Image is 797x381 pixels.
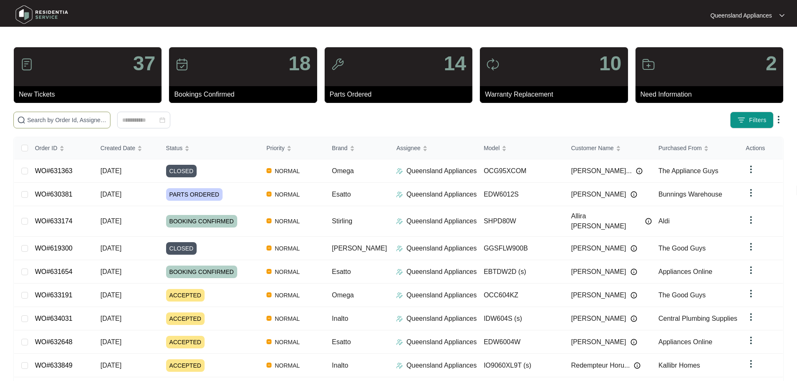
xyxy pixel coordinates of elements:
[659,362,700,369] span: Kallibr Homes
[739,137,783,159] th: Actions
[35,167,72,174] a: WO#631363
[571,243,626,253] span: [PERSON_NAME]
[272,361,303,371] span: NORMAL
[746,265,756,275] img: dropdown arrow
[166,215,237,228] span: BOOKING CONFIRMED
[100,292,121,299] span: [DATE]
[267,269,272,274] img: Vercel Logo
[396,268,403,275] img: Assigner Icon
[166,143,183,153] span: Status
[396,315,403,322] img: Assigner Icon
[166,266,237,278] span: BOOKING CONFIRMED
[406,243,477,253] p: Queensland Appliances
[659,292,706,299] span: The Good Guys
[35,191,72,198] a: WO#630381
[166,312,205,325] span: ACCEPTED
[710,11,772,20] p: Queensland Appliances
[406,216,477,226] p: Queensland Appliances
[272,189,303,199] span: NORMAL
[406,267,477,277] p: Queensland Appliances
[272,337,303,347] span: NORMAL
[35,143,57,153] span: Order ID
[571,166,632,176] span: [PERSON_NAME]...
[636,168,643,174] img: Info icon
[332,245,387,252] span: [PERSON_NAME]
[477,237,564,260] td: GGSFLW900B
[20,58,33,71] img: icon
[779,13,784,18] img: dropdown arrow
[737,116,746,124] img: filter icon
[272,267,303,277] span: NORMAL
[100,167,121,174] span: [DATE]
[100,362,121,369] span: [DATE]
[332,338,351,345] span: Esatto
[571,361,630,371] span: Redempteur Horu...
[571,211,641,231] span: Allira [PERSON_NAME]
[94,137,159,159] th: Created Date
[746,188,756,198] img: dropdown arrow
[641,89,783,100] p: Need Information
[396,191,403,198] img: Assigner Icon
[746,164,756,174] img: dropdown arrow
[652,137,739,159] th: Purchased From
[396,143,420,153] span: Assignee
[766,54,777,74] p: 2
[267,143,285,153] span: Priority
[396,168,403,174] img: Assigner Icon
[175,58,189,71] img: icon
[100,338,121,345] span: [DATE]
[396,245,403,252] img: Assigner Icon
[133,54,155,74] p: 37
[659,167,718,174] span: The Appliance Guys
[477,183,564,206] td: EDW6012S
[630,268,637,275] img: Info icon
[166,188,223,201] span: PARTS ORDERED
[100,268,121,275] span: [DATE]
[642,58,655,71] img: icon
[477,260,564,284] td: EBTDW2D (s)
[332,217,352,225] span: Stirling
[332,191,351,198] span: Esatto
[571,143,614,153] span: Customer Name
[484,143,500,153] span: Model
[35,362,72,369] a: WO#633849
[599,54,621,74] p: 10
[659,315,738,322] span: Central Plumbing Supplies
[13,2,71,27] img: residentia service logo
[485,89,628,100] p: Warranty Replacement
[166,165,197,177] span: CLOSED
[406,361,477,371] p: Queensland Appliances
[630,292,637,299] img: Info icon
[406,314,477,324] p: Queensland Appliances
[17,116,26,124] img: search-icon
[288,54,310,74] p: 18
[272,243,303,253] span: NORMAL
[659,268,712,275] span: Appliances Online
[267,218,272,223] img: Vercel Logo
[166,289,205,302] span: ACCEPTED
[564,137,652,159] th: Customer Name
[659,338,712,345] span: Appliances Online
[396,362,403,369] img: Assigner Icon
[634,362,641,369] img: Info icon
[166,242,197,255] span: CLOSED
[630,315,637,322] img: Info icon
[659,191,722,198] span: Bunnings Warehouse
[267,292,272,297] img: Vercel Logo
[272,216,303,226] span: NORMAL
[19,89,161,100] p: New Tickets
[730,112,774,128] button: filter iconFilters
[35,292,72,299] a: WO#633191
[267,245,272,251] img: Vercel Logo
[332,362,348,369] span: Inalto
[477,307,564,330] td: IDW604S (s)
[477,354,564,377] td: IO9060XL9T (s)
[159,137,260,159] th: Status
[100,191,121,198] span: [DATE]
[35,268,72,275] a: WO#631654
[477,159,564,183] td: OCG95XCOM
[267,363,272,368] img: Vercel Logo
[35,245,72,252] a: WO#619300
[645,218,652,225] img: Info icon
[27,115,107,125] input: Search by Order Id, Assignee Name, Customer Name, Brand and Model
